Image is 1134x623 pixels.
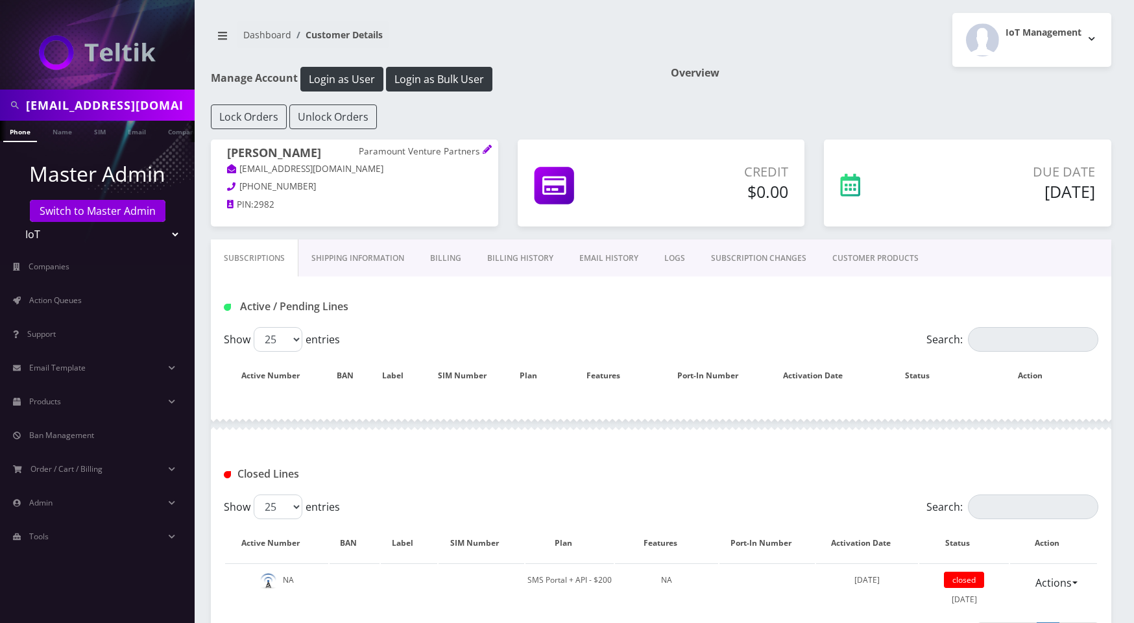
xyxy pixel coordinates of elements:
a: [EMAIL_ADDRESS][DOMAIN_NAME] [227,163,383,176]
select: Showentries [254,327,302,352]
th: Active Number: activate to sort column descending [225,524,328,562]
a: PIN: [227,199,254,212]
a: CUSTOMER PRODUCTS [819,239,932,277]
span: Action Queues [29,295,82,306]
h2: IoT Management [1006,27,1081,38]
th: Port-In Number: activate to sort column ascending [719,524,815,562]
th: Label: activate to sort column ascending [381,524,437,562]
span: Admin [29,497,53,508]
th: Features: activate to sort column ascending [615,524,718,562]
th: SIM Number: activate to sort column ascending [439,524,525,562]
span: Tools [29,531,49,542]
th: Status [872,357,975,395]
a: Switch to Master Admin [30,200,165,222]
h5: [DATE] [932,182,1095,201]
th: Plan [513,357,557,395]
td: SMS Portal + API - $200 [525,563,614,616]
th: SIM Number [426,357,512,395]
th: Active Number [225,357,328,395]
span: [PHONE_NUMBER] [239,180,316,192]
h1: Active / Pending Lines [224,300,502,313]
span: Products [29,396,61,407]
th: Port-In Number [663,357,766,395]
button: Login as Bulk User [386,67,492,92]
a: Company [162,121,205,141]
th: Activation Date [767,357,871,395]
span: Order / Cart / Billing [30,463,103,474]
th: Label [375,357,424,395]
li: Customer Details [291,28,383,42]
th: BAN: activate to sort column ascending [330,524,380,562]
span: Support [27,328,56,339]
nav: breadcrumb [211,21,651,58]
span: Ban Management [29,430,94,441]
label: Show entries [224,495,340,519]
h1: Manage Account [211,67,651,92]
a: Email [121,121,152,141]
a: Subscriptions [211,239,298,277]
td: [DATE] [919,563,1008,616]
a: Billing History [474,239,566,277]
a: Login as Bulk User [386,71,492,85]
th: Features [559,357,662,395]
th: Action : activate to sort column ascending [1010,524,1097,562]
p: Credit [648,162,789,182]
img: default.png [260,573,276,589]
p: Due Date [932,162,1095,182]
select: Showentries [254,495,302,519]
th: BAN [330,357,373,395]
h1: Overview [671,67,1111,79]
h1: [PERSON_NAME] [227,146,482,162]
td: NA [615,563,718,616]
a: Dashboard [243,29,291,41]
span: 2982 [254,199,274,210]
label: Search: [926,495,1098,519]
img: Closed Lines [224,471,231,478]
a: LOGS [651,239,698,277]
th: Action [976,357,1097,395]
th: Status: activate to sort column ascending [919,524,1008,562]
input: Search: [968,327,1098,352]
h1: Closed Lines [224,468,502,480]
span: Companies [29,261,69,272]
a: Login as User [298,71,386,85]
label: Show entries [224,327,340,352]
button: IoT Management [952,13,1111,67]
button: Unlock Orders [289,104,377,129]
span: closed [944,572,984,588]
td: NA [225,563,328,616]
span: Email Template [29,362,86,373]
span: [DATE] [854,574,880,585]
a: SIM [88,121,112,141]
th: Plan: activate to sort column ascending [525,524,614,562]
h5: $0.00 [648,182,789,201]
th: Activation Date: activate to sort column ascending [816,524,918,562]
a: EMAIL HISTORY [566,239,651,277]
img: Active / Pending Lines [224,304,231,311]
input: Search: [968,495,1098,519]
img: IoT [39,35,156,70]
a: Name [46,121,78,141]
p: Paramount Venture Partners [359,146,482,158]
input: Search in Company [26,93,191,117]
label: Search: [926,327,1098,352]
a: Billing [417,239,474,277]
a: Actions [1027,570,1080,595]
a: Phone [3,121,37,142]
button: Lock Orders [211,104,287,129]
a: Shipping Information [298,239,417,277]
button: Login as User [300,67,383,92]
a: SUBSCRIPTION CHANGES [698,239,819,277]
